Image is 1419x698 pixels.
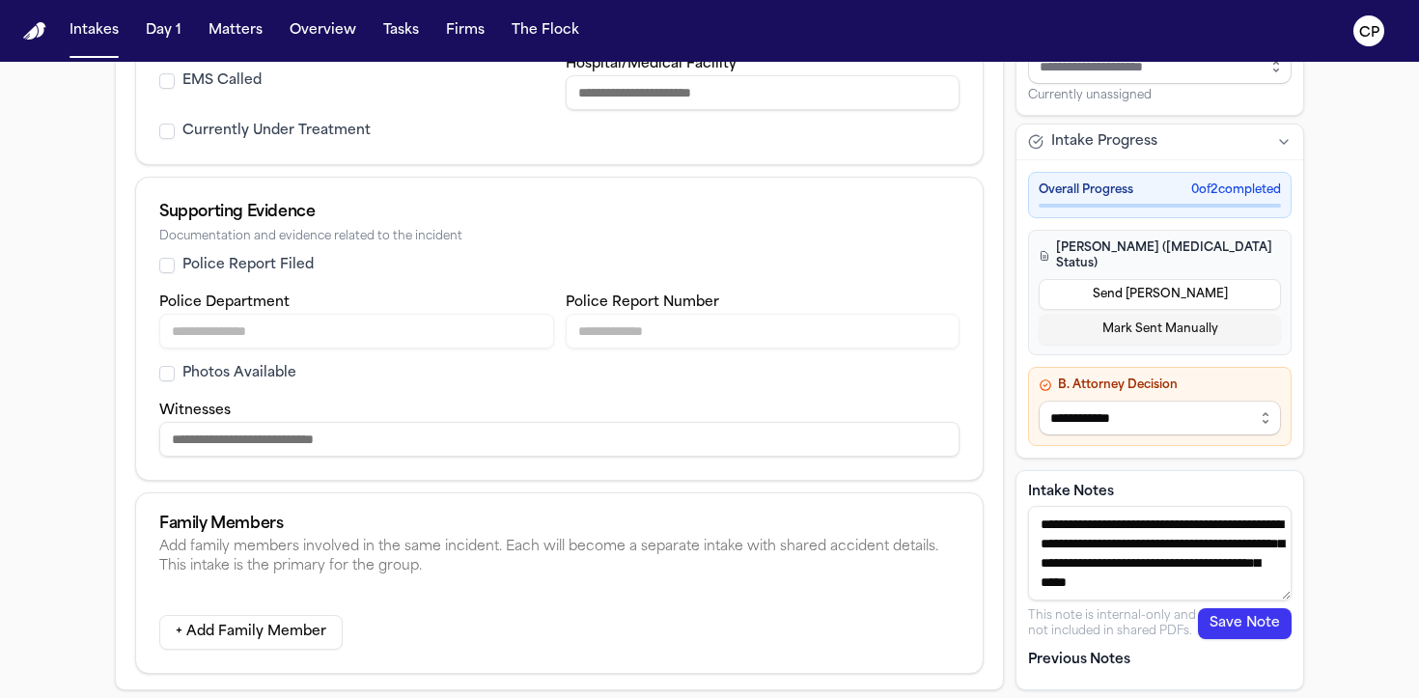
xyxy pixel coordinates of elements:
label: Police Report Number [566,295,719,310]
textarea: Intake notes [1028,506,1292,600]
button: Intake Progress [1016,125,1303,159]
input: Police report number [566,314,960,349]
button: Matters [201,14,270,48]
button: + Add Family Member [159,615,343,650]
button: Firms [438,14,492,48]
div: Documentation and evidence related to the incident [159,230,960,244]
span: Overall Progress [1039,182,1133,198]
label: Witnesses [159,404,231,418]
label: Intake Notes [1028,483,1292,502]
button: Day 1 [138,14,189,48]
input: Witnesses [159,422,960,457]
label: Police Report Filed [182,256,314,275]
p: Previous Notes [1028,651,1292,670]
label: EMS Called [182,71,262,91]
h4: [PERSON_NAME] ([MEDICAL_DATA] Status) [1039,240,1281,271]
label: Police Department [159,295,290,310]
button: Tasks [376,14,427,48]
button: Overview [282,14,364,48]
a: Home [23,22,46,41]
div: Family Members [159,517,960,532]
span: Intake Progress [1051,132,1157,152]
label: Hospital/Medical Facility [566,57,737,71]
div: Add family members involved in the same incident. Each will become a separate intake with shared ... [159,538,960,576]
input: Assign to staff member [1028,49,1292,84]
button: Mark Sent Manually [1039,314,1281,345]
label: Currently Under Treatment [182,122,371,141]
button: The Flock [504,14,587,48]
label: Photos Available [182,364,296,383]
span: 0 of 2 completed [1191,182,1281,198]
p: This note is internal-only and not included in shared PDFs. [1028,608,1198,639]
h4: B. Attorney Decision [1039,377,1281,393]
input: Hospital or medical facility [566,75,960,110]
button: Intakes [62,14,126,48]
span: Currently unassigned [1028,88,1152,103]
div: Supporting Evidence [159,201,960,224]
input: Police department [159,314,554,349]
button: Send [PERSON_NAME] [1039,279,1281,310]
img: Finch Logo [23,22,46,41]
button: Save Note [1198,608,1292,639]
